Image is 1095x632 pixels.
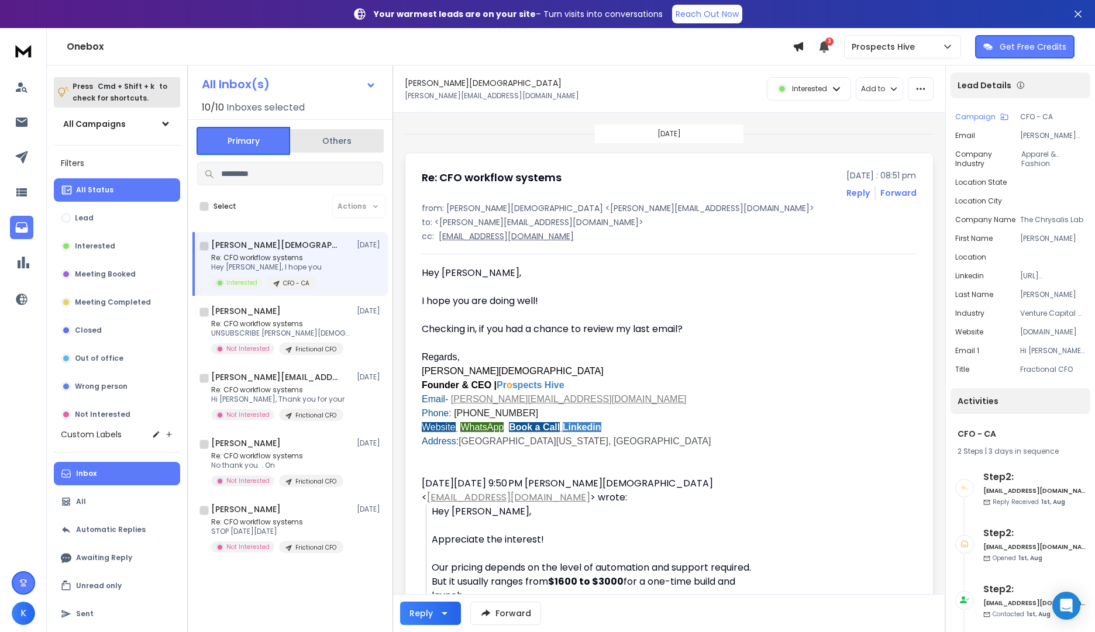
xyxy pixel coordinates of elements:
p: Add to [861,84,885,94]
h1: Re: CFO workflow systems [422,170,562,186]
button: Out of office [54,347,180,370]
font: [PHONE_NUMBER] [454,408,540,418]
button: Sent [54,602,180,626]
div: Activities [951,388,1090,414]
p: to: <[PERSON_NAME][EMAIL_ADDRESS][DOMAIN_NAME]> [422,216,917,228]
button: Wrong person [54,375,180,398]
p: Awaiting Reply [76,553,132,562]
p: UNSUBSCRIBE [PERSON_NAME][DEMOGRAPHIC_DATA] wrote on [211,329,352,338]
div: Appreciate the interest! [432,533,763,561]
button: All Campaigns [54,112,180,136]
button: K [12,602,35,625]
p: – Turn visits into conversations [374,8,663,20]
h1: All Inbox(s) [202,78,270,90]
p: linkedin [955,271,984,281]
p: No thank you. . On [211,461,343,470]
p: Meeting Booked [75,270,136,279]
h6: [EMAIL_ADDRESS][DOMAIN_NAME] [983,543,1086,551]
font: Phone: [422,408,452,418]
span: [GEOGRAPHIC_DATA][US_STATE], [GEOGRAPHIC_DATA] [459,436,711,446]
h6: [EMAIL_ADDRESS][DOMAIN_NAME] [983,486,1086,495]
span: Cmd + Shift + k [96,80,156,93]
a: Book a Call [509,422,560,432]
div: Reply [409,607,433,619]
div: [DATE][DATE] 9:50 PM [PERSON_NAME][DEMOGRAPHIC_DATA] < > wrote: [422,476,763,505]
h1: [PERSON_NAME] [211,305,281,317]
h1: [PERSON_NAME][DEMOGRAPHIC_DATA] [405,77,562,89]
p: cc: [422,230,434,242]
button: Unread only [54,574,180,598]
span: 1st, Aug [1018,554,1042,562]
button: Forward [470,602,541,625]
p: Apparel & Fashion [1021,150,1086,168]
p: Lead [75,213,94,223]
span: 10 / 10 [202,101,224,115]
p: All Status [76,185,113,195]
p: Email 1 [955,346,979,355]
a: WhatsApp [460,422,504,432]
h1: All Campaigns [63,118,126,130]
h1: [PERSON_NAME][EMAIL_ADDRESS][DOMAIN_NAME] [211,371,340,383]
p: Inbox [76,469,97,478]
p: Interested [75,241,115,251]
p: Re: CFO workflow systems [211,517,343,527]
h6: Step 2 : [983,470,1086,484]
font: Pr [497,380,507,390]
p: Frictional CFO [295,411,336,420]
p: Not Interested [75,410,130,419]
font: Founder & CEO | [422,380,497,390]
font: Website [422,422,456,432]
p: industry [955,309,984,318]
p: Hi [PERSON_NAME], Noticed your work empowering creators through innovative Web3 financial strateg... [1020,346,1086,355]
p: [PERSON_NAME][EMAIL_ADDRESS][DOMAIN_NAME] [1020,131,1086,140]
h1: [PERSON_NAME][DEMOGRAPHIC_DATA] [211,239,340,251]
p: Out of office [75,354,123,363]
p: Get Free Credits [1000,41,1066,53]
p: [DATE] [357,306,383,316]
p: Meeting Completed [75,298,151,307]
p: Location State [955,178,1007,187]
p: Hi [PERSON_NAME], Thank you for your [211,395,345,404]
p: Sent [76,609,94,619]
font: o [507,380,512,390]
button: Reply [400,602,461,625]
p: Frictional CFO [295,543,336,552]
span: 2 Steps [958,446,983,456]
button: Primary [197,127,290,155]
p: Prospects Hive [852,41,920,53]
p: from: [PERSON_NAME][DEMOGRAPHIC_DATA] <[PERSON_NAME][EMAIL_ADDRESS][DOMAIN_NAME]> [422,202,917,214]
button: Interested [54,234,180,258]
p: Not Interested [226,476,270,485]
p: Re: CFO workflow systems [211,253,322,263]
p: [EMAIL_ADDRESS][DOMAIN_NAME] [439,230,574,242]
button: Not Interested [54,403,180,426]
p: Re: CFO workflow systems [211,451,343,461]
div: Open Intercom Messenger [1052,592,1080,620]
p: [DATE] [357,372,383,382]
p: [DATE] [357,505,383,514]
p: Re: CFO workflow systems [211,319,352,329]
p: Email [955,131,975,140]
div: Hey [PERSON_NAME], [432,505,763,519]
p: [DATE] [657,129,681,139]
button: All [54,490,180,513]
p: Interested [792,84,827,94]
button: Others [290,128,384,154]
span: 1st, Aug [1027,610,1051,619]
strong: Your warmest leads are on your site [374,8,536,20]
div: Hey [PERSON_NAME], I hope you are doing well! Checking in, if you had a chance to review my last ... [422,266,763,336]
font: Address: [422,436,459,446]
p: [URL][DOMAIN_NAME] [1020,271,1086,281]
img: logo [12,40,35,61]
h1: CFO - CA [958,428,1083,440]
p: CFO - CA [283,279,309,288]
p: Reply Received [993,498,1065,506]
p: STOP [DATE][DATE] [211,527,343,536]
h3: Custom Labels [61,429,122,440]
font: [PERSON_NAME][DEMOGRAPHIC_DATA] [422,366,604,376]
p: Location City [955,196,1002,206]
